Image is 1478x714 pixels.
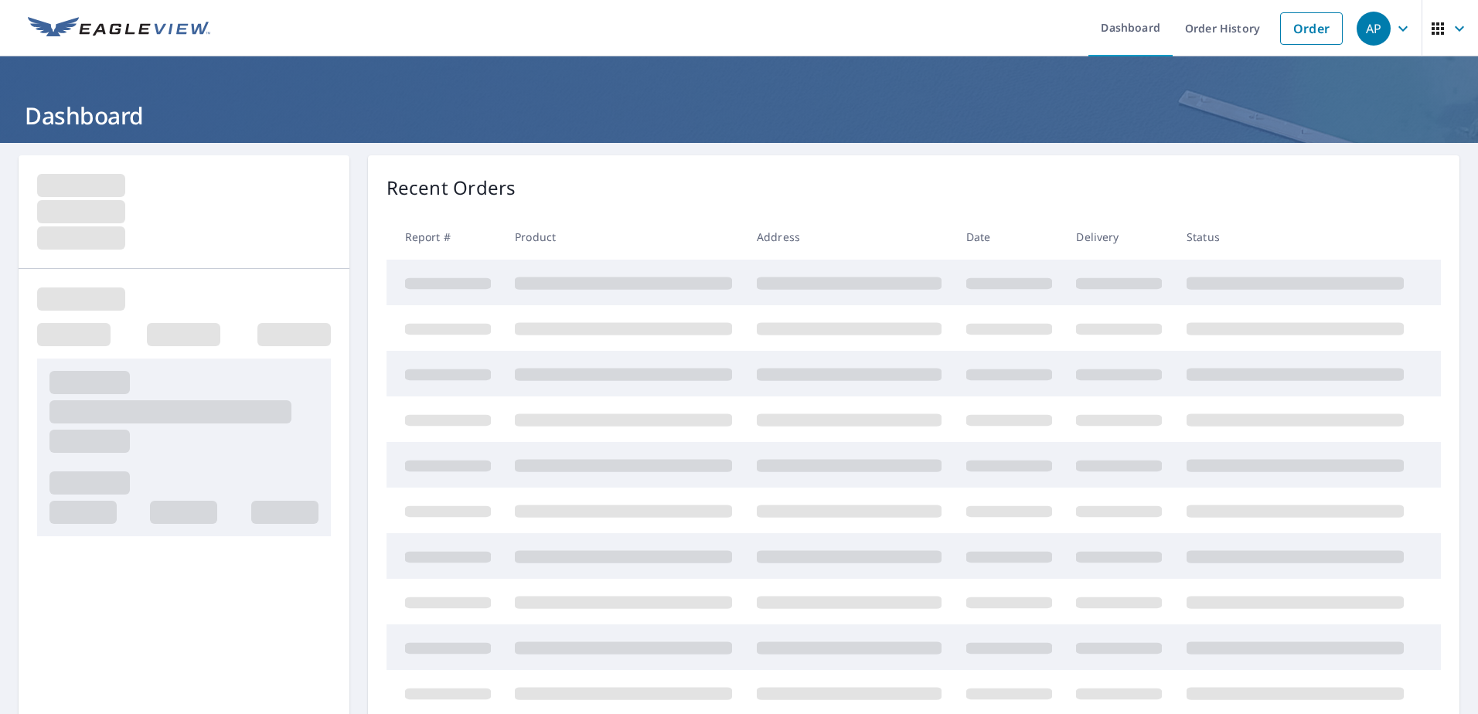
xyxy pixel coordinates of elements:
th: Status [1174,214,1416,260]
div: AP [1357,12,1391,46]
img: EV Logo [28,17,210,40]
th: Date [954,214,1064,260]
th: Product [502,214,744,260]
th: Report # [387,214,503,260]
h1: Dashboard [19,100,1459,131]
th: Delivery [1064,214,1174,260]
a: Order [1280,12,1343,45]
th: Address [744,214,954,260]
p: Recent Orders [387,174,516,202]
